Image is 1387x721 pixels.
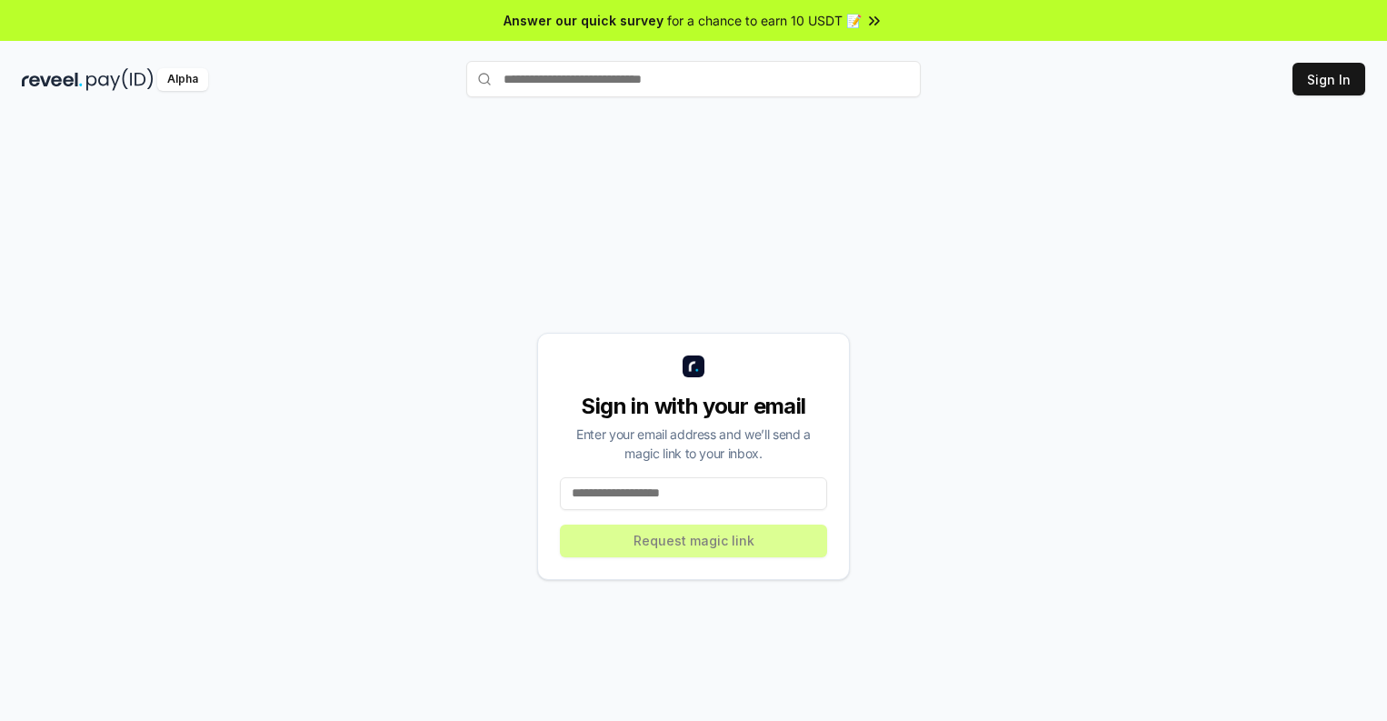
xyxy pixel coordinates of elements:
[683,355,704,377] img: logo_small
[560,425,827,463] div: Enter your email address and we’ll send a magic link to your inbox.
[1292,63,1365,95] button: Sign In
[667,11,862,30] span: for a chance to earn 10 USDT 📝
[86,68,154,91] img: pay_id
[157,68,208,91] div: Alpha
[560,392,827,421] div: Sign in with your email
[504,11,664,30] span: Answer our quick survey
[22,68,83,91] img: reveel_dark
